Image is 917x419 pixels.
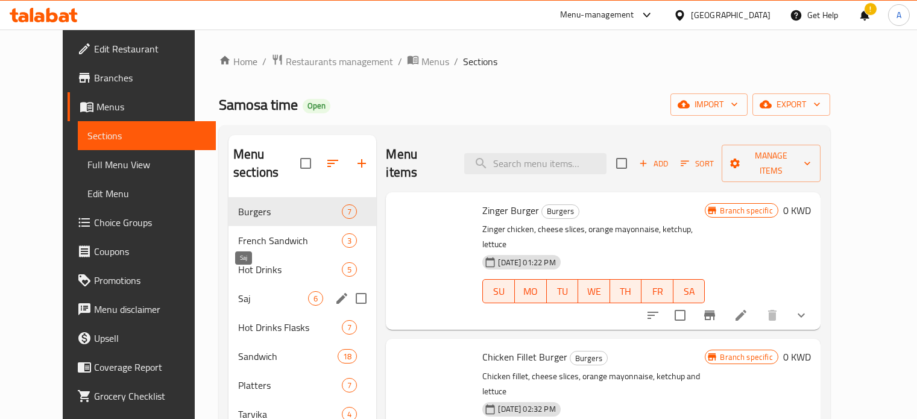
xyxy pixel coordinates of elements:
div: items [342,233,357,248]
li: / [262,54,266,69]
a: Menus [68,92,216,121]
span: Grocery Checklist [94,389,206,403]
span: Upsell [94,331,206,345]
span: Branches [94,71,206,85]
span: Chicken Fillet Burger [482,348,567,366]
span: Sort items [673,154,722,173]
button: WE [578,279,610,303]
span: French Sandwich [238,233,342,248]
button: Add section [347,149,376,178]
div: Burgers7 [228,197,376,226]
nav: breadcrumb [219,54,830,69]
span: TU [552,283,574,300]
a: Coupons [68,237,216,266]
div: Open [303,99,330,113]
span: 18 [338,351,356,362]
div: Menu-management [560,8,634,22]
button: export [752,93,830,116]
span: 7 [342,322,356,333]
span: MO [520,283,542,300]
div: Hot Drinks5 [228,255,376,284]
span: Select section [609,151,634,176]
li: / [398,54,402,69]
div: items [342,378,357,392]
a: Menus [407,54,449,69]
div: Burgers [238,204,342,219]
button: Manage items [722,145,821,182]
span: Open [303,101,330,111]
button: Branch-specific-item [695,301,724,330]
button: edit [333,289,351,307]
button: Sort [678,154,717,173]
li: / [454,54,458,69]
span: Saj [238,291,308,306]
div: Sandwich18 [228,342,376,371]
span: Coverage Report [94,360,206,374]
span: A [897,8,901,22]
span: 3 [342,235,356,247]
span: Add item [634,154,673,173]
span: import [680,97,738,112]
span: Sandwich [238,349,338,364]
h2: Menu items [386,145,449,181]
span: Edit Restaurant [94,42,206,56]
button: SU [482,279,514,303]
span: Platters [238,378,342,392]
div: items [342,262,357,277]
span: Edit Menu [87,186,206,201]
div: items [342,204,357,219]
span: Branch specific [715,351,777,363]
span: Burgers [542,204,579,218]
button: import [670,93,748,116]
div: items [338,349,357,364]
span: [DATE] 02:32 PM [493,403,560,415]
button: MO [515,279,547,303]
a: Restaurants management [271,54,393,69]
span: FR [646,283,669,300]
span: Menu disclaimer [94,302,206,317]
a: Edit Menu [78,179,216,208]
span: export [762,97,821,112]
span: Hot Drinks [238,262,342,277]
p: Zinger chicken, cheese slices, orange mayonnaise, ketchup, lettuce [482,222,705,252]
p: Chicken fillet, cheese slices, orange mayonnaise, ketchup and lettuce [482,369,705,399]
span: Samosa time [219,91,298,118]
input: search [464,153,607,174]
a: Coverage Report [68,353,216,382]
span: Add [637,157,670,171]
a: Menu disclaimer [68,295,216,324]
span: Restaurants management [286,54,393,69]
a: Grocery Checklist [68,382,216,411]
button: TU [547,279,579,303]
a: Edit menu item [734,308,748,323]
svg: Show Choices [794,308,808,323]
span: Burgers [570,351,607,365]
span: Choice Groups [94,215,206,230]
div: Platters7 [228,371,376,400]
div: Burgers [541,204,579,219]
span: Hot Drinks Flasks [238,320,342,335]
span: 5 [342,264,356,276]
button: FR [641,279,673,303]
button: TH [610,279,642,303]
a: Promotions [68,266,216,295]
div: Hot Drinks Flasks7 [228,313,376,342]
span: SA [678,283,701,300]
a: Home [219,54,257,69]
button: Add [634,154,673,173]
span: Coupons [94,244,206,259]
span: Sections [87,128,206,143]
button: delete [758,301,787,330]
h6: 0 KWD [783,348,811,365]
span: Full Menu View [87,157,206,172]
h2: Menu sections [233,145,300,181]
span: Sections [463,54,497,69]
span: Menus [96,99,206,114]
a: Upsell [68,324,216,353]
button: show more [787,301,816,330]
a: Sections [78,121,216,150]
span: TH [615,283,637,300]
span: Sort sections [318,149,347,178]
span: Sort [681,157,714,171]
